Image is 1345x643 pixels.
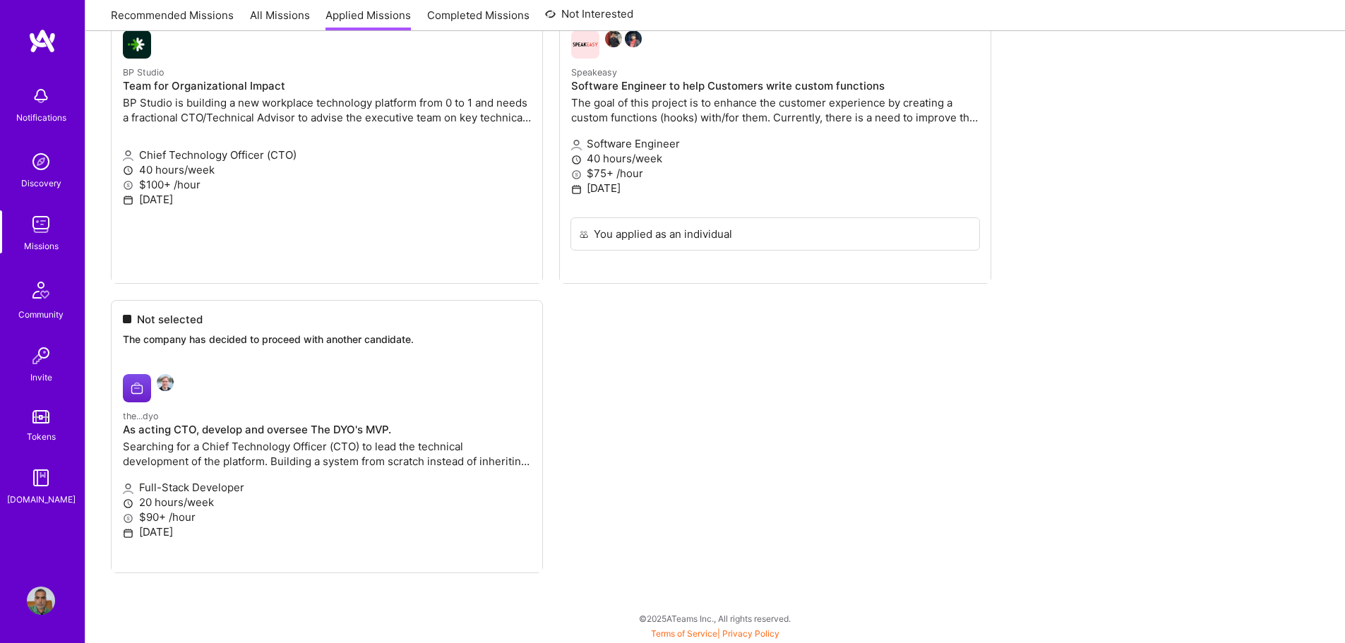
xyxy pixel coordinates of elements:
[722,628,779,639] a: Privacy Policy
[651,628,717,639] a: Terms of Service
[325,8,411,31] a: Applied Missions
[27,342,55,370] img: Invite
[427,8,530,31] a: Completed Missions
[23,587,59,615] a: User Avatar
[111,8,234,31] a: Recommended Missions
[27,587,55,615] img: User Avatar
[27,210,55,239] img: teamwork
[28,28,56,54] img: logo
[16,110,66,125] div: Notifications
[24,239,59,253] div: Missions
[27,82,55,110] img: bell
[27,464,55,492] img: guide book
[85,601,1345,636] div: © 2025 ATeams Inc., All rights reserved.
[30,370,52,385] div: Invite
[7,492,76,507] div: [DOMAIN_NAME]
[21,176,61,191] div: Discovery
[250,8,310,31] a: All Missions
[545,6,633,31] a: Not Interested
[32,410,49,423] img: tokens
[27,148,55,176] img: discovery
[27,429,56,444] div: Tokens
[24,273,58,307] img: Community
[651,628,779,639] span: |
[18,307,64,322] div: Community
